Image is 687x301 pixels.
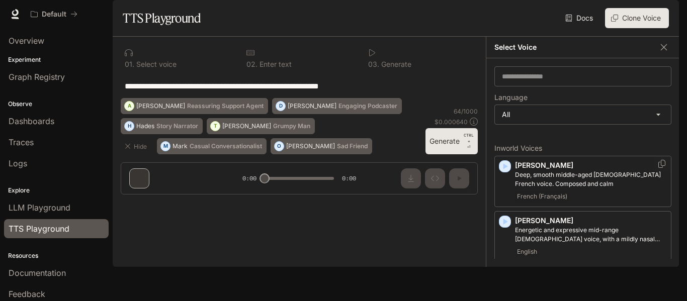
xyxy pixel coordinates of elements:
button: Copy Voice ID [657,160,667,168]
button: T[PERSON_NAME]Grumpy Man [207,118,315,134]
button: A[PERSON_NAME]Reassuring Support Agent [121,98,268,114]
p: 0 1 . [125,61,134,68]
p: 0 2 . [246,61,257,68]
button: HHadesStory Narrator [121,118,203,134]
button: Hide [121,138,153,154]
p: Engaging Podcaster [338,103,397,109]
p: [PERSON_NAME] [288,103,336,109]
button: GenerateCTRL +⏎ [425,128,478,154]
p: Inworld Voices [494,145,671,152]
p: 64 / 1000 [454,107,478,116]
p: CTRL + [464,132,474,144]
span: English [515,246,539,258]
p: Enter text [257,61,292,68]
p: Energetic and expressive mid-range male voice, with a mildly nasal quality [515,226,667,244]
p: [PERSON_NAME] [515,216,667,226]
p: Generate [379,61,411,68]
p: Story Narrator [156,123,198,129]
p: Language [494,94,528,101]
div: M [161,138,170,154]
p: Mark [173,143,188,149]
p: [PERSON_NAME] [286,143,335,149]
button: MMarkCasual Conversationalist [157,138,267,154]
p: Reassuring Support Agent [187,103,264,109]
div: D [276,98,285,114]
span: French (Français) [515,190,569,203]
button: O[PERSON_NAME]Sad Friend [271,138,372,154]
p: [PERSON_NAME] [222,123,271,129]
p: Casual Conversationalist [190,143,262,149]
p: 0 3 . [368,61,379,68]
p: Select voice [134,61,177,68]
button: Clone Voice [605,8,669,28]
p: [PERSON_NAME] [136,103,185,109]
button: All workspaces [26,4,82,24]
div: O [275,138,284,154]
a: Docs [563,8,597,28]
h1: TTS Playground [123,8,201,28]
div: A [125,98,134,114]
p: Deep, smooth middle-aged male French voice. Composed and calm [515,170,667,188]
p: Hades [136,123,154,129]
div: All [495,105,671,124]
button: D[PERSON_NAME]Engaging Podcaster [272,98,402,114]
p: Default [42,10,66,19]
div: H [125,118,134,134]
p: [PERSON_NAME] [515,160,667,170]
p: Sad Friend [337,143,368,149]
div: T [211,118,220,134]
p: ⏎ [464,132,474,150]
p: Grumpy Man [273,123,310,129]
p: $ 0.000640 [435,118,468,126]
